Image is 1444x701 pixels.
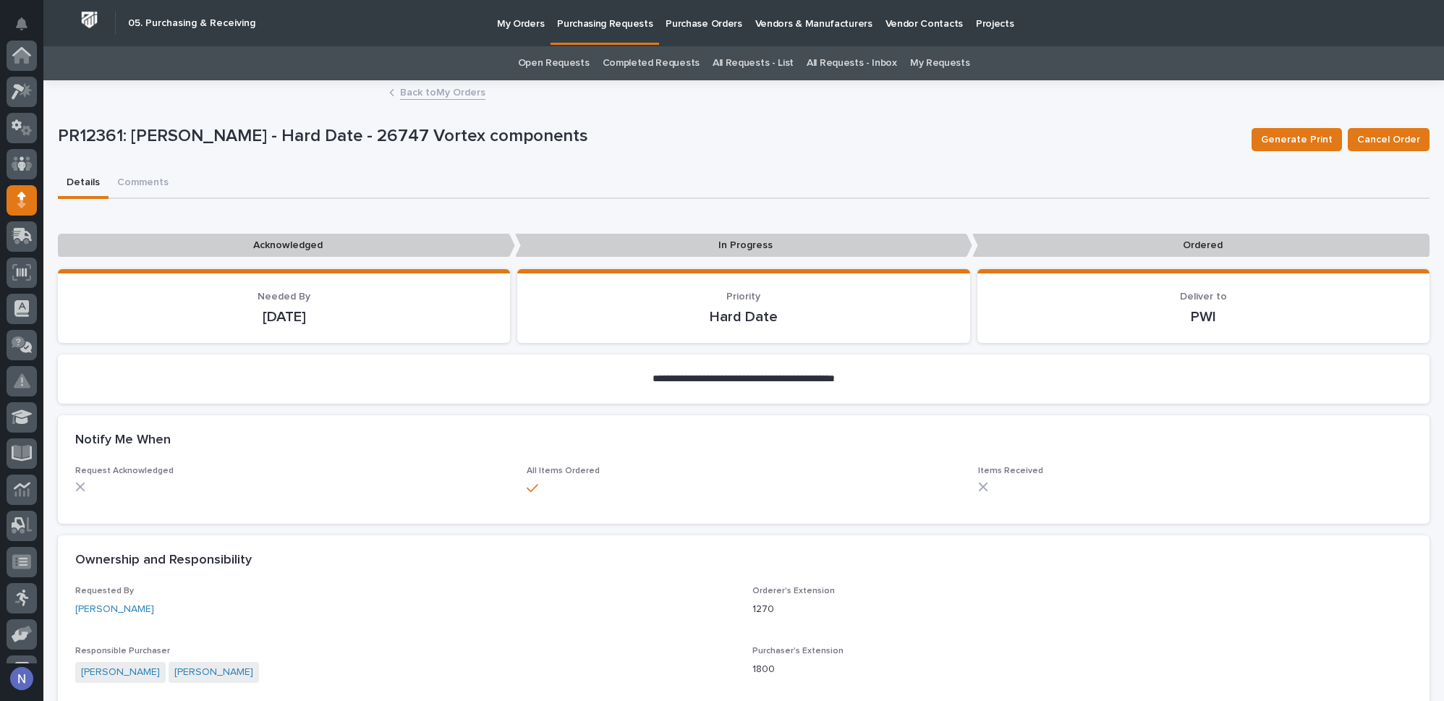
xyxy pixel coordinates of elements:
[7,663,37,694] button: users-avatar
[518,46,590,80] a: Open Requests
[58,234,515,258] p: Acknowledged
[752,602,1412,617] p: 1270
[995,308,1412,326] p: PWI
[18,17,37,41] div: Notifications
[1357,131,1420,148] span: Cancel Order
[75,467,174,475] span: Request Acknowledged
[1252,128,1342,151] button: Generate Print
[807,46,897,80] a: All Requests - Inbox
[109,169,177,199] button: Comments
[76,7,103,33] img: Workspace Logo
[400,83,485,100] a: Back toMy Orders
[75,433,171,449] h2: Notify Me When
[258,292,310,302] span: Needed By
[75,647,170,655] span: Responsible Purchaser
[726,292,760,302] span: Priority
[174,665,253,680] a: [PERSON_NAME]
[1180,292,1227,302] span: Deliver to
[81,665,160,680] a: [PERSON_NAME]
[752,647,844,655] span: Purchaser's Extension
[75,587,134,595] span: Requested By
[515,234,972,258] p: In Progress
[58,126,1240,147] p: PR12361: [PERSON_NAME] - Hard Date - 26747 Vortex components
[978,467,1043,475] span: Items Received
[713,46,794,80] a: All Requests - List
[58,169,109,199] button: Details
[75,602,154,617] a: [PERSON_NAME]
[910,46,970,80] a: My Requests
[972,234,1430,258] p: Ordered
[752,662,1412,677] p: 1800
[75,553,252,569] h2: Ownership and Responsibility
[1348,128,1430,151] button: Cancel Order
[1261,131,1333,148] span: Generate Print
[7,9,37,39] button: Notifications
[527,467,600,475] span: All Items Ordered
[535,308,952,326] p: Hard Date
[75,308,493,326] p: [DATE]
[128,17,255,30] h2: 05. Purchasing & Receiving
[752,587,835,595] span: Orderer's Extension
[603,46,700,80] a: Completed Requests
